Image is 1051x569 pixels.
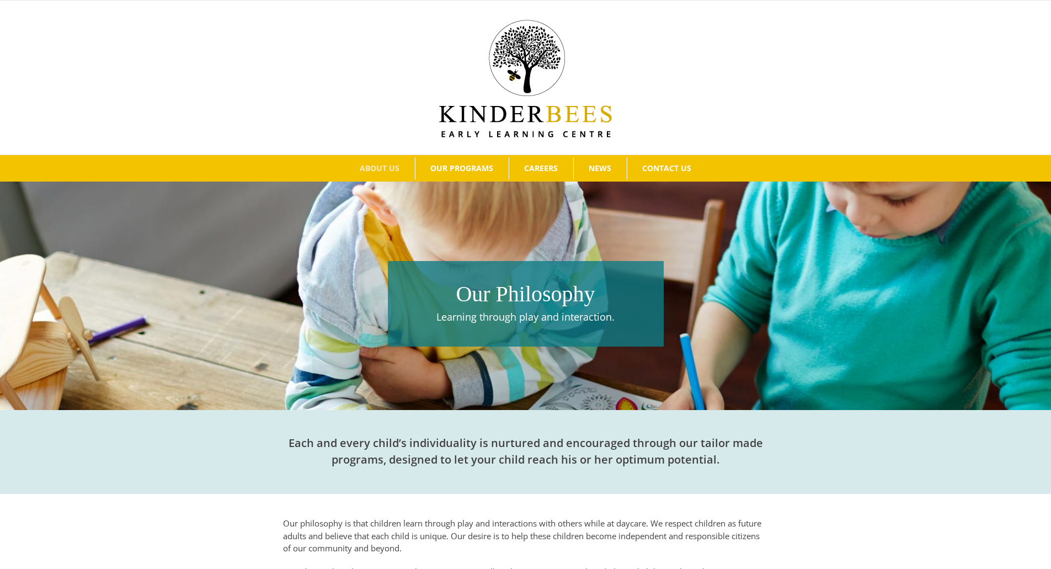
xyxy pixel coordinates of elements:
[439,20,612,137] img: Kinder Bees Logo
[589,164,611,172] span: NEWS
[574,157,627,179] a: NEWS
[642,164,691,172] span: CONTACT US
[360,164,399,172] span: ABOUT US
[393,310,658,325] p: Learning through play and interaction.
[415,157,509,179] a: OUR PROGRAMS
[283,517,769,555] p: Our philosophy is that children learn through play and interactions with others while at daycare....
[627,157,707,179] a: CONTACT US
[345,157,415,179] a: ABOUT US
[509,157,573,179] a: CAREERS
[393,279,658,310] h1: Our Philosophy
[17,155,1034,182] nav: Main Menu
[283,435,769,468] h2: Each and every child’s individuality is nurtured and encouraged through our tailor made programs,...
[430,164,493,172] span: OUR PROGRAMS
[524,164,558,172] span: CAREERS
